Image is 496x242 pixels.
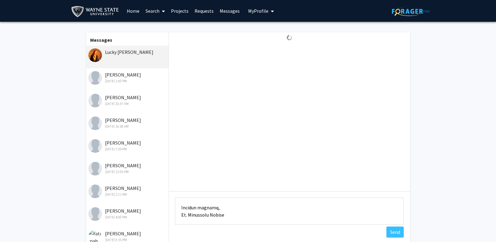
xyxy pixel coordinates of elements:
[386,227,404,237] button: Send
[88,124,167,129] div: [DATE] 10:36 AM
[88,78,167,84] div: [DATE] 1:50 PM
[168,0,192,21] a: Projects
[88,101,167,106] div: [DATE] 10:37 AM
[88,185,102,198] img: Tayef Mahmood
[88,116,102,130] img: Lillian Youssef
[90,37,112,43] b: Messages
[143,0,168,21] a: Search
[88,139,167,152] div: [PERSON_NAME]
[88,169,167,175] div: [DATE] 12:05 PM
[175,198,404,225] textarea: Message
[88,94,102,107] img: Maya Hadla
[88,185,167,197] div: [PERSON_NAME]
[88,162,167,175] div: [PERSON_NAME]
[88,146,167,152] div: [DATE] 7:33 PM
[88,214,167,220] div: [DATE] 4:00 PM
[88,71,167,84] div: [PERSON_NAME]
[88,162,102,175] img: mohamed chahine
[88,207,102,221] img: Hridyan Anand Kumar
[124,0,143,21] a: Home
[192,0,217,21] a: Requests
[88,48,167,56] div: Lucky [PERSON_NAME]
[284,32,295,43] img: Loading
[71,5,122,18] img: Wayne State University Logo
[88,94,167,106] div: [PERSON_NAME]
[88,48,102,62] img: Lucky Sculley
[88,207,167,220] div: [PERSON_NAME]
[392,7,430,16] img: ForagerOne Logo
[88,139,102,153] img: Miles Konja
[88,116,167,129] div: [PERSON_NAME]
[88,71,102,85] img: Hussein Akhdar
[88,192,167,197] div: [DATE] 2:21 PM
[5,215,26,237] iframe: Chat
[217,0,243,21] a: Messages
[248,8,268,14] span: My Profile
